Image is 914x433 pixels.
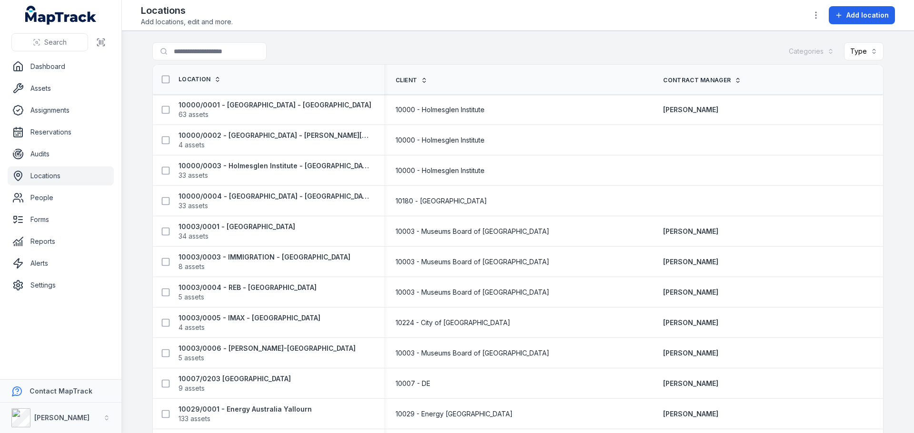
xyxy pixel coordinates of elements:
strong: 10003/0004 - REB - [GEOGRAPHIC_DATA] [179,283,317,292]
a: Locations [8,166,114,185]
span: 10180 - [GEOGRAPHIC_DATA] [396,196,487,206]
a: [PERSON_NAME] [663,227,718,236]
a: Client [396,77,428,84]
span: Search [44,38,67,47]
a: Reports [8,232,114,251]
a: 10003/0006 - [PERSON_NAME]-[GEOGRAPHIC_DATA]5 assets [179,344,356,363]
span: 10003 - Museums Board of [GEOGRAPHIC_DATA] [396,288,549,297]
a: Forms [8,210,114,229]
span: 33 assets [179,171,208,180]
span: 10000 - Holmesglen Institute [396,135,485,145]
strong: 10003/0005 - IMAX - [GEOGRAPHIC_DATA] [179,313,320,323]
a: Dashboard [8,57,114,76]
a: Settings [8,276,114,295]
span: Add locations, edit and more. [141,17,233,27]
strong: Contact MapTrack [30,387,92,395]
span: 4 assets [179,140,205,150]
strong: 10029/0001 - Energy Australia Yallourn [179,404,312,414]
span: 10000 - Holmesglen Institute [396,166,485,175]
a: 10007/0203 [GEOGRAPHIC_DATA]9 assets [179,374,291,393]
span: Location [179,76,210,83]
a: Reservations [8,123,114,142]
button: Type [844,42,884,60]
span: 10003 - Museums Board of [GEOGRAPHIC_DATA] [396,227,549,236]
a: [PERSON_NAME] [663,318,718,327]
a: [PERSON_NAME] [663,379,718,388]
span: 8 assets [179,262,205,271]
a: 10000/0004 - [GEOGRAPHIC_DATA] - [GEOGRAPHIC_DATA]33 assets [179,192,373,211]
span: 34 assets [179,231,209,241]
a: [PERSON_NAME] [663,348,718,358]
strong: 10000/0003 - Holmesglen Institute - [GEOGRAPHIC_DATA] [179,161,373,171]
span: 33 assets [179,201,208,211]
a: Alerts [8,254,114,273]
a: Assets [8,79,114,98]
a: [PERSON_NAME] [663,288,718,297]
span: 9 assets [179,384,205,393]
a: 10003/0003 - IMMIGRATION - [GEOGRAPHIC_DATA]8 assets [179,252,350,271]
a: Assignments [8,101,114,120]
span: 63 assets [179,110,209,119]
span: 10000 - Holmesglen Institute [396,105,485,115]
span: Add location [846,10,889,20]
button: Add location [829,6,895,24]
a: 10003/0005 - IMAX - [GEOGRAPHIC_DATA]4 assets [179,313,320,332]
span: Contract Manager [663,77,731,84]
span: 10007 - DE [396,379,430,388]
a: Audits [8,144,114,164]
span: 5 assets [179,353,204,363]
a: 10000/0002 - [GEOGRAPHIC_DATA] - [PERSON_NAME][GEOGRAPHIC_DATA]4 assets [179,131,373,150]
a: [PERSON_NAME] [663,257,718,267]
a: Location [179,76,221,83]
a: Contract Manager [663,77,741,84]
strong: 10007/0203 [GEOGRAPHIC_DATA] [179,374,291,384]
a: [PERSON_NAME] [663,105,718,115]
span: 10003 - Museums Board of [GEOGRAPHIC_DATA] [396,257,549,267]
a: MapTrack [25,6,97,25]
strong: 10000/0004 - [GEOGRAPHIC_DATA] - [GEOGRAPHIC_DATA] [179,192,373,201]
button: Search [11,33,88,51]
a: 10003/0004 - REB - [GEOGRAPHIC_DATA]5 assets [179,283,317,302]
strong: [PERSON_NAME] [34,414,89,422]
span: 133 assets [179,414,210,423]
span: 10003 - Museums Board of [GEOGRAPHIC_DATA] [396,348,549,358]
a: 10029/0001 - Energy Australia Yallourn133 assets [179,404,312,423]
span: 10224 - City of [GEOGRAPHIC_DATA] [396,318,510,327]
span: 10029 - Energy [GEOGRAPHIC_DATA] [396,409,513,419]
span: 5 assets [179,292,204,302]
strong: 10000/0001 - [GEOGRAPHIC_DATA] - [GEOGRAPHIC_DATA] [179,100,371,110]
strong: 10003/0006 - [PERSON_NAME]-[GEOGRAPHIC_DATA] [179,344,356,353]
a: 10003/0001 - [GEOGRAPHIC_DATA]34 assets [179,222,295,241]
h2: Locations [141,4,233,17]
strong: 10000/0002 - [GEOGRAPHIC_DATA] - [PERSON_NAME][GEOGRAPHIC_DATA] [179,131,373,140]
a: People [8,188,114,207]
a: 10000/0001 - [GEOGRAPHIC_DATA] - [GEOGRAPHIC_DATA]63 assets [179,100,371,119]
span: 4 assets [179,323,205,332]
a: 10000/0003 - Holmesglen Institute - [GEOGRAPHIC_DATA]33 assets [179,161,373,180]
span: Client [396,77,417,84]
strong: 10003/0003 - IMMIGRATION - [GEOGRAPHIC_DATA] [179,252,350,262]
strong: 10003/0001 - [GEOGRAPHIC_DATA] [179,222,295,231]
a: [PERSON_NAME] [663,409,718,419]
